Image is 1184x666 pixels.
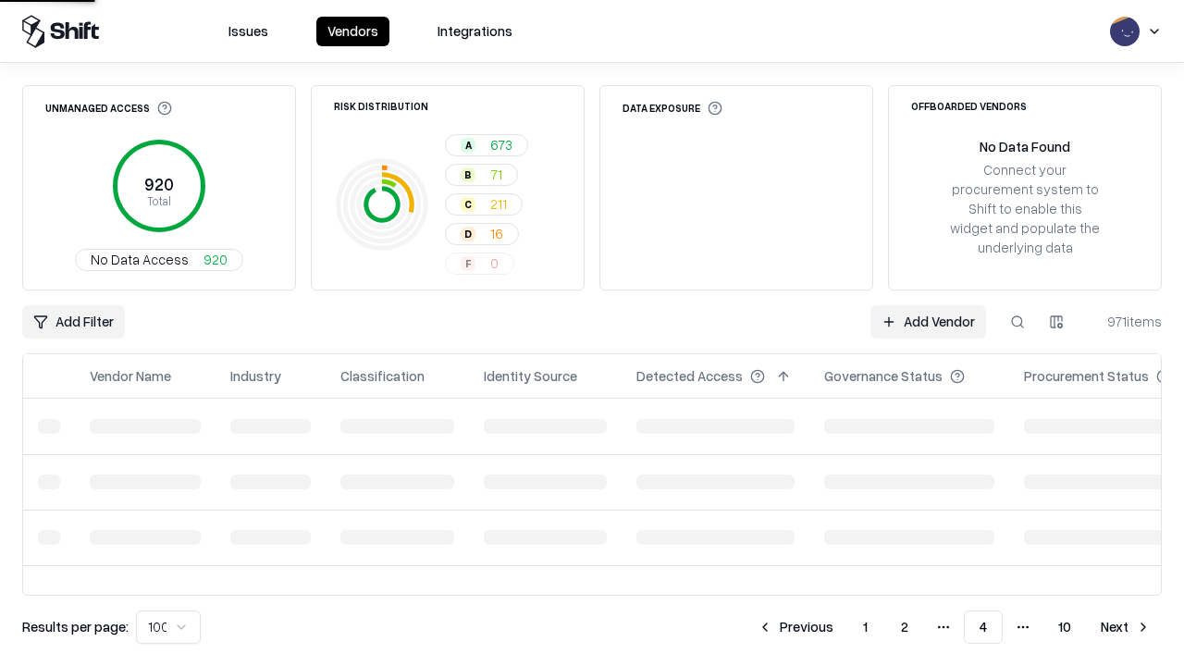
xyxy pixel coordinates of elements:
button: Next [1090,610,1162,644]
button: Vendors [316,17,389,46]
button: D16 [445,223,519,245]
div: 971 items [1088,312,1162,331]
a: Add Vendor [870,305,986,339]
p: Results per page: [22,617,129,636]
div: Vendor Name [90,366,171,386]
div: Offboarded Vendors [911,101,1027,111]
button: A673 [445,134,528,156]
div: B [461,167,475,182]
button: B71 [445,164,518,186]
tspan: Total [147,193,171,208]
div: C [461,197,475,212]
div: A [461,138,475,153]
span: 71 [490,165,502,184]
span: 920 [203,250,228,269]
button: Issues [217,17,279,46]
button: Add Filter [22,305,125,339]
div: Risk Distribution [334,101,428,111]
div: Connect your procurement system to Shift to enable this widget and populate the underlying data [948,160,1102,258]
span: No Data Access [91,250,189,269]
button: Previous [746,610,845,644]
div: Detected Access [636,366,743,386]
button: 1 [848,610,882,644]
button: 10 [1043,610,1086,644]
div: D [461,227,475,241]
div: Industry [230,366,281,386]
nav: pagination [746,610,1162,644]
span: 211 [490,194,507,214]
button: No Data Access920 [75,249,243,271]
div: Procurement Status [1024,366,1149,386]
span: 16 [490,224,503,243]
div: Classification [340,366,425,386]
div: Governance Status [824,366,943,386]
div: No Data Found [980,137,1070,156]
button: 2 [886,610,923,644]
tspan: 920 [144,174,174,194]
button: 4 [964,610,1003,644]
button: Integrations [426,17,524,46]
div: Unmanaged Access [45,101,172,116]
button: C211 [445,193,523,216]
div: Identity Source [484,366,577,386]
div: Data Exposure [623,101,722,116]
span: 673 [490,135,512,154]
